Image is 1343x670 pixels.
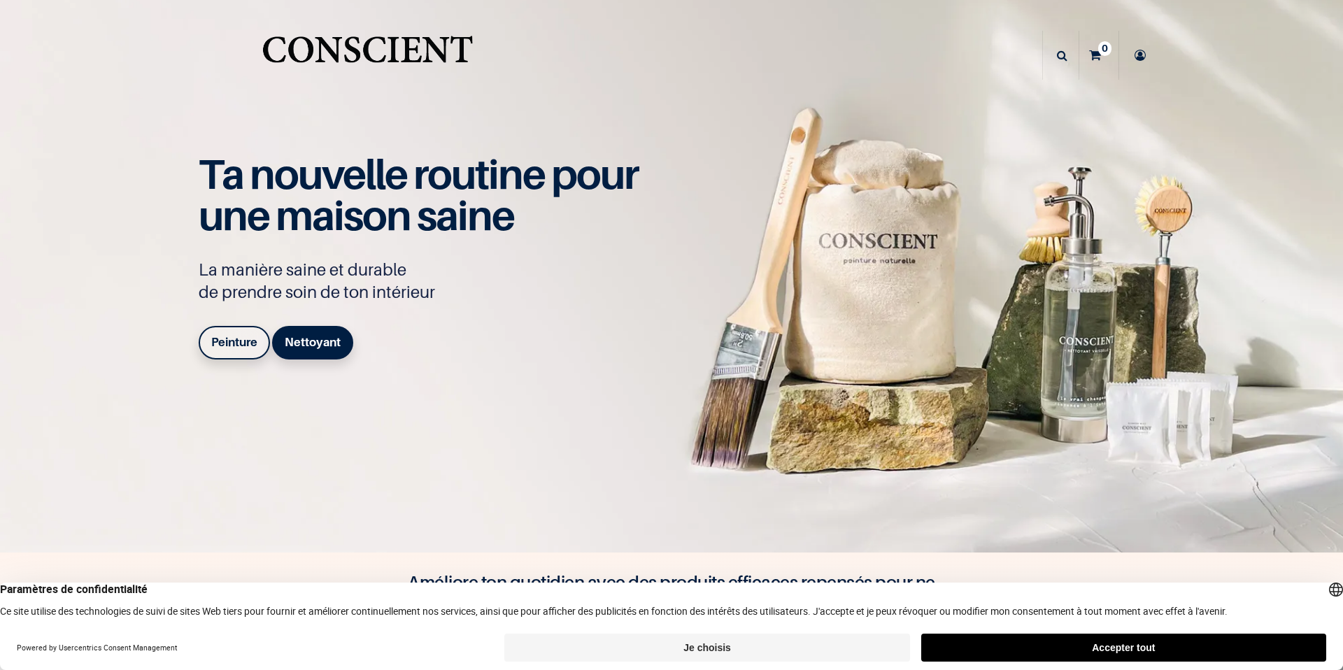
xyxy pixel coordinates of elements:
[392,569,951,622] h4: Améliore ton quotidien avec des produits efficaces repensés pour ne présenter aucun danger pour t...
[199,149,638,240] span: Ta nouvelle routine pour une maison saine
[285,335,341,349] b: Nettoyant
[260,28,476,83] a: Logo of Conscient
[199,326,270,359] a: Peinture
[199,259,653,304] p: La manière saine et durable de prendre soin de ton intérieur
[1079,31,1118,80] a: 0
[211,335,257,349] b: Peinture
[1098,41,1111,55] sup: 0
[272,326,353,359] a: Nettoyant
[260,28,476,83] img: Conscient
[1271,580,1337,646] iframe: Tidio Chat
